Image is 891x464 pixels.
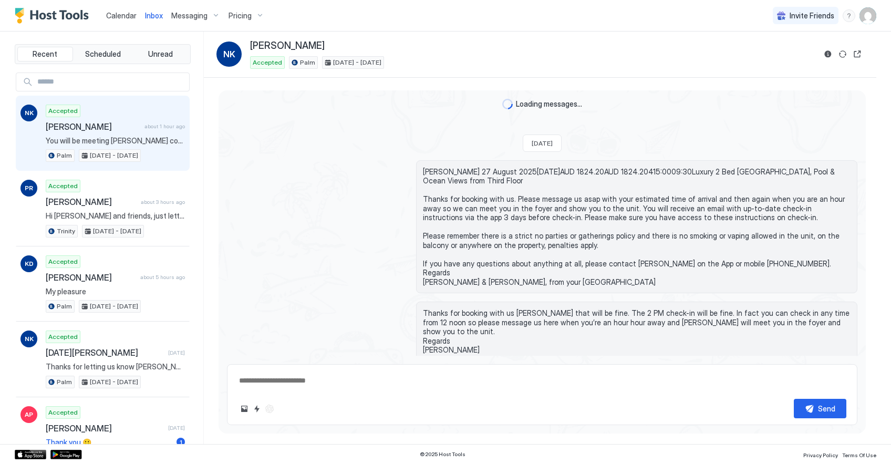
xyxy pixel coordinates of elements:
span: Palm [300,58,315,67]
button: Unread [132,47,188,61]
a: App Store [15,450,46,459]
span: Thanks for letting us know [PERSON_NAME]. So glad you enjoyed your stay. If we could, we would ta... [46,362,185,372]
a: Privacy Policy [803,449,838,460]
button: Send [794,399,846,418]
input: Input Field [33,73,189,91]
button: Open reservation [851,48,864,60]
span: [DATE] [532,139,553,147]
span: about 3 hours ago [141,199,185,205]
span: Pricing [229,11,252,20]
span: Loading messages... [516,99,582,109]
button: Quick reply [251,403,263,415]
span: [PERSON_NAME] 27 August 2025[DATE]AUD 1824.20AUD 1824.20415:0009:30Luxury 2 Bed [GEOGRAPHIC_DATA]... [423,167,851,287]
span: Scheduled [85,49,121,59]
button: Sync reservation [836,48,849,60]
div: tab-group [15,44,191,64]
a: Google Play Store [50,450,82,459]
span: Accepted [48,257,78,266]
span: Accepted [48,332,78,342]
span: [DATE] [168,425,185,431]
span: Privacy Policy [803,452,838,458]
span: AP [25,410,33,419]
span: [DATE] - [DATE] [93,226,141,236]
span: PR [25,183,33,193]
span: KD [25,259,34,269]
div: loading [502,99,513,109]
div: menu [843,9,855,22]
span: [DATE] - [DATE] [90,377,138,387]
span: © 2025 Host Tools [420,451,465,458]
button: Reservation information [822,48,834,60]
span: [PERSON_NAME] [46,121,140,132]
span: Unread [148,49,173,59]
span: [PERSON_NAME] [46,423,164,434]
span: [PERSON_NAME] [250,40,325,52]
span: Accepted [253,58,282,67]
div: User profile [859,7,876,24]
span: Palm [57,151,72,160]
button: Upload image [238,403,251,415]
span: [DATE] - [DATE] [90,302,138,311]
span: Terms Of Use [842,452,876,458]
span: [DATE][PERSON_NAME] [46,347,164,358]
span: Calendar [106,11,137,20]
span: Accepted [48,408,78,417]
a: Host Tools Logo [15,8,94,24]
div: Send [818,403,835,414]
span: [PERSON_NAME] [46,272,136,283]
button: Scheduled [75,47,131,61]
span: NK [223,48,235,60]
span: 1 [180,438,182,446]
span: Messaging [171,11,208,20]
span: Hi [PERSON_NAME] and friends, just letting you know that the Esplanade access will be closed unti... [46,211,185,221]
span: You will be meeting [PERSON_NAME] confirm arrival 3.00 have a glorious in port [46,136,185,146]
span: about 5 hours ago [140,274,185,281]
span: Thanks for booking with us [PERSON_NAME] that will be fine. The 2 PM check-in will be fine. In fa... [423,308,851,355]
span: Thank you 🙂 [46,438,172,447]
a: Terms Of Use [842,449,876,460]
span: [DATE] - [DATE] [90,151,138,160]
button: Recent [17,47,73,61]
span: [DATE] [168,349,185,356]
span: Palm [57,302,72,311]
a: Inbox [145,10,163,21]
a: Calendar [106,10,137,21]
span: Invite Friends [790,11,834,20]
span: NK [25,108,34,118]
span: about 1 hour ago [144,123,185,130]
span: My pleasure [46,287,185,296]
span: Inbox [145,11,163,20]
span: Trinity [57,226,75,236]
span: Palm [57,377,72,387]
span: Accepted [48,181,78,191]
span: [DATE] - [DATE] [333,58,381,67]
span: Accepted [48,106,78,116]
span: NK [25,334,34,344]
span: [PERSON_NAME] [46,197,137,207]
span: Recent [33,49,57,59]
